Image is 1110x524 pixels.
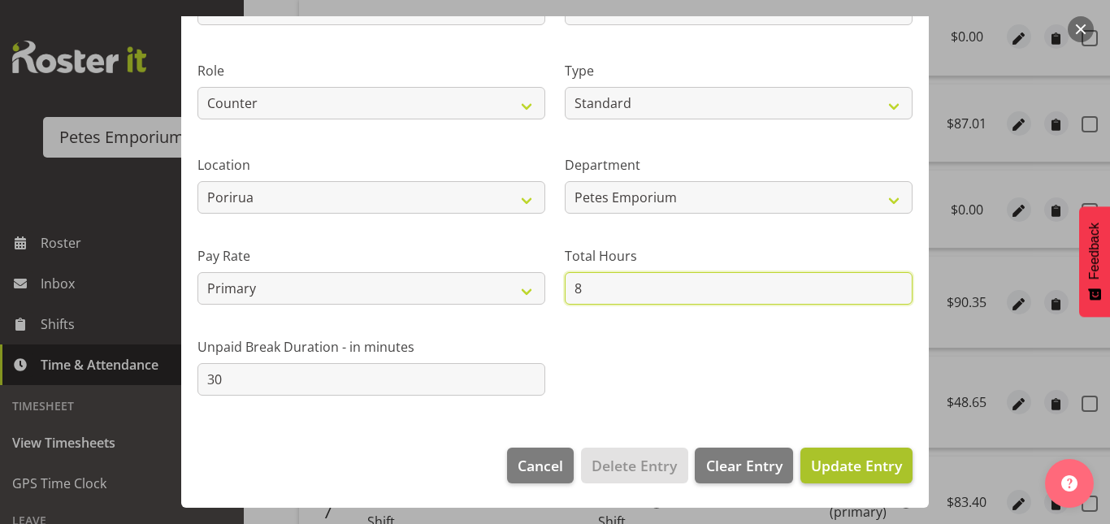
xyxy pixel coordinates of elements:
label: Role [197,61,545,80]
input: Total Hours [565,272,913,305]
span: Feedback [1087,223,1102,279]
label: Pay Rate [197,246,545,266]
span: Clear Entry [706,455,783,476]
label: Unpaid Break Duration - in minutes [197,337,545,357]
label: Location [197,155,545,175]
button: Delete Entry [581,448,687,483]
button: Cancel [507,448,574,483]
span: Update Entry [811,456,902,475]
label: Total Hours [565,246,913,266]
span: Cancel [518,455,563,476]
button: Update Entry [800,448,913,483]
img: help-xxl-2.png [1061,475,1077,492]
input: Unpaid Break Duration [197,363,545,396]
label: Type [565,61,913,80]
span: Delete Entry [592,455,677,476]
label: Department [565,155,913,175]
button: Clear Entry [695,448,792,483]
button: Feedback - Show survey [1079,206,1110,317]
